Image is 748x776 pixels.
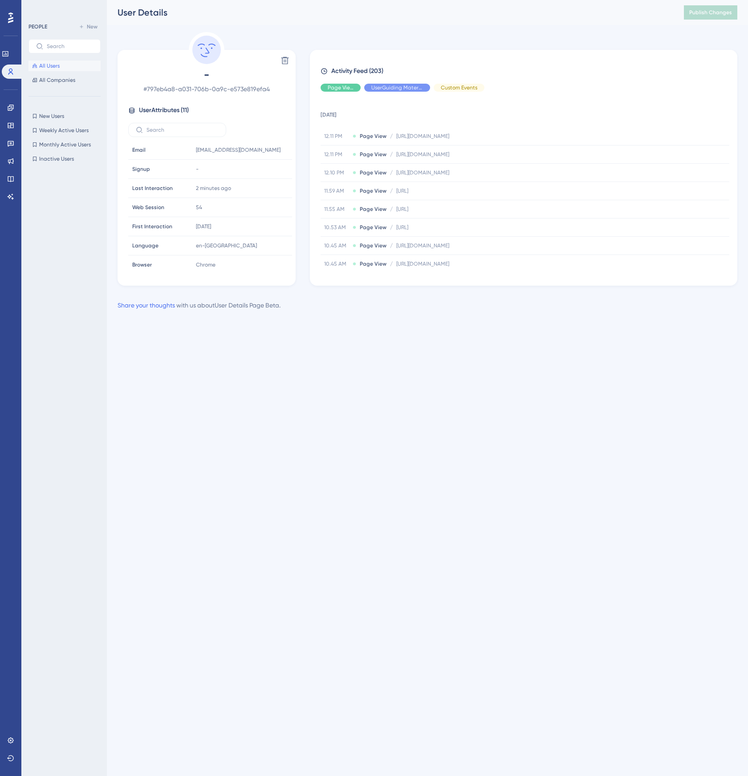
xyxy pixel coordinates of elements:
span: Page View [360,133,386,140]
span: 10.45 AM [324,242,349,249]
span: # 797eb4a8-a031-706b-0a9c-e573e819efa4 [128,84,285,94]
a: Share your thoughts [118,302,175,309]
div: User Details [118,6,662,19]
td: [DATE] [321,99,729,127]
span: New Users [39,113,64,120]
span: / [390,224,393,231]
span: 12.10 PM [324,169,349,176]
span: en-[GEOGRAPHIC_DATA] [196,242,257,249]
span: [EMAIL_ADDRESS][DOMAIN_NAME] [196,146,280,154]
span: / [390,206,393,213]
span: Custom Events [441,84,477,91]
span: Page View [360,151,386,158]
span: / [390,187,393,194]
input: Search [146,127,219,133]
span: / [390,260,393,267]
div: PEOPLE [28,23,47,30]
span: / [390,242,393,249]
span: Language [132,242,159,249]
button: New Users [28,111,101,121]
span: Page View [328,84,354,91]
span: / [390,169,393,176]
span: All Companies [39,77,75,84]
span: Browser [132,261,152,268]
span: / [390,151,393,158]
span: [URL][DOMAIN_NAME] [396,260,449,267]
button: Monthly Active Users [28,139,101,150]
span: Monthly Active Users [39,141,91,148]
span: Weekly Active Users [39,127,89,134]
input: Search [47,43,93,49]
span: First Interaction [132,223,172,230]
span: 10.45 AM [324,260,349,267]
span: All Users [39,62,60,69]
span: Page View [360,242,386,249]
button: All Users [28,61,101,71]
span: [URL][DOMAIN_NAME] [396,151,449,158]
span: Chrome [196,261,215,268]
span: 10.53 AM [324,224,349,231]
button: New [76,21,101,32]
span: Page View [360,187,386,194]
span: 12.11 PM [324,133,349,140]
span: [URL] [396,224,408,231]
span: Publish Changes [689,9,732,16]
span: Inactive Users [39,155,74,162]
span: 11.55 AM [324,206,349,213]
time: 2 minutes ago [196,185,231,191]
span: Activity Feed (203) [331,66,383,77]
span: Page View [360,224,386,231]
span: [URL][DOMAIN_NAME] [396,133,449,140]
span: Web Session [132,204,164,211]
button: Weekly Active Users [28,125,101,136]
time: [DATE] [196,223,211,230]
button: Inactive Users [28,154,101,164]
span: Email [132,146,146,154]
span: [URL] [396,206,408,213]
span: Page View [360,260,386,267]
div: with us about User Details Page Beta . [118,300,280,311]
span: Signup [132,166,150,173]
span: Last Interaction [132,185,173,192]
span: [URL][DOMAIN_NAME] [396,169,449,176]
span: [URL] [396,187,408,194]
span: UserGuiding Material [371,84,423,91]
button: Publish Changes [684,5,737,20]
span: / [390,133,393,140]
button: All Companies [28,75,101,85]
span: 12.11 PM [324,151,349,158]
span: [URL][DOMAIN_NAME] [396,242,449,249]
span: - [128,68,285,82]
span: 11.59 AM [324,187,349,194]
span: User Attributes ( 11 ) [139,105,189,116]
span: Page View [360,169,386,176]
span: 54 [196,204,202,211]
span: Page View [360,206,386,213]
span: New [87,23,98,30]
span: - [196,166,199,173]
